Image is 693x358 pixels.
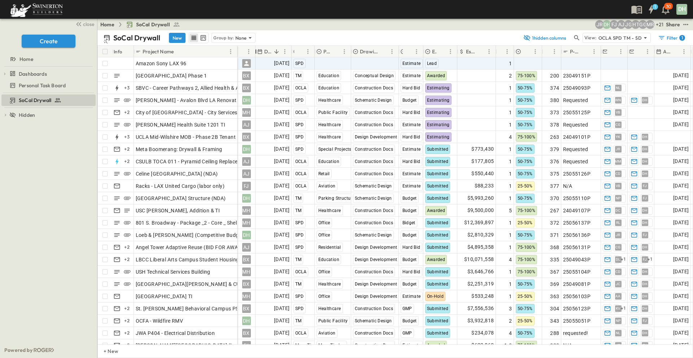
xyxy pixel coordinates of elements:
[523,48,531,56] button: Sort
[584,34,597,42] p: View:
[169,33,186,43] button: New
[318,147,352,152] span: Special Projects
[123,157,131,166] div: + 2
[673,194,689,202] span: [DATE]
[519,33,571,43] button: 1hidden columns
[563,121,588,128] span: Requested
[318,171,330,176] span: Retail
[673,108,689,116] span: [DATE]
[638,20,647,29] div: Gerrad Gerber (gerrad.gerber@swinerton.com)
[563,182,572,190] span: N/A
[427,110,450,115] span: Estimating
[550,97,559,104] span: 380
[518,122,533,127] span: 50-75%
[666,21,680,28] div: Share
[598,34,642,41] p: OCLA SPD TM - SD
[355,147,393,152] span: Construction Docs
[518,110,533,115] span: 50-75%
[673,71,689,80] span: [DATE]
[355,134,397,140] span: Design Development
[550,170,559,177] span: 375
[475,182,494,190] span: $88,233
[100,21,114,28] a: Home
[402,147,421,152] span: Estimate
[274,182,289,190] span: [DATE]
[681,35,683,41] h6: 1
[427,61,437,66] span: Lead
[550,47,559,56] button: Menu
[83,21,94,28] span: close
[274,96,289,104] span: [DATE]
[274,145,289,153] span: [DATE]
[213,34,234,41] p: Group by:
[136,84,280,92] span: SBVC - Career Pathways 2, Allied Health & Aeronautics Bldg's
[244,47,253,56] button: Menu
[318,85,340,90] span: Education
[518,208,536,213] span: 75-100%
[518,196,533,201] span: 50-75%
[274,157,289,165] span: [DATE]
[295,159,307,164] span: OCLA
[295,184,307,189] span: OCLA
[635,48,643,56] button: Sort
[295,122,304,127] span: SPD
[355,110,393,115] span: Construction Docs
[1,80,96,91] div: Personal Task Boardtest
[673,206,689,215] span: [DATE]
[242,218,251,227] div: MH
[136,146,222,153] span: Meta Boomerang: Drywall & Framing
[274,231,289,239] span: [DATE]
[355,196,392,201] span: Schematic Design
[318,134,341,140] span: Healthcare
[595,20,604,29] div: Joshua Russell (joshua.russell@swinerton.com)
[471,157,494,165] span: $177,805
[427,196,449,201] span: Submitted
[143,48,174,55] p: Project Name
[1,94,96,106] div: SoCal Drywalltest
[673,182,689,190] span: [DATE]
[485,47,493,56] button: Menu
[550,195,559,202] span: 370
[643,198,647,198] span: FJ
[550,121,559,128] span: 378
[427,98,450,103] span: Estimating
[615,161,622,162] span: MM
[412,47,421,56] button: Menu
[550,133,559,141] span: 263
[136,109,258,116] span: City of [GEOGRAPHIC_DATA] - City Services Building
[672,48,680,56] button: Sort
[295,134,304,140] span: SPD
[242,133,251,141] div: BX
[404,48,412,56] button: Sort
[136,121,226,128] span: [PERSON_NAME] Health Suite 1201 TI
[355,171,393,176] span: Construction Docs
[136,182,225,190] span: Racks - LAX United Cargo (labor only)
[295,73,302,78] span: TM
[545,48,553,56] button: Sort
[631,20,640,29] div: Haaris Tahmas (haaris.tahmas@swinerton.com)
[676,4,687,15] div: DH
[380,48,388,56] button: Sort
[680,47,688,56] button: Menu
[673,145,689,153] span: [DATE]
[509,133,512,141] span: 4
[242,182,251,190] div: FJ
[355,122,393,127] span: Construction Docs
[274,71,289,80] span: [DATE]
[123,133,131,141] div: + 3
[273,48,280,56] button: Sort
[295,110,307,115] span: OCLA
[274,218,289,227] span: [DATE]
[582,48,590,56] button: Sort
[123,84,131,92] div: + 3
[563,72,591,79] span: 23049151P
[274,194,289,202] span: [DATE]
[136,219,267,226] span: 801 S. Broadway - Package _2 - Core _ Shell Renovation
[673,96,689,104] span: [DATE]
